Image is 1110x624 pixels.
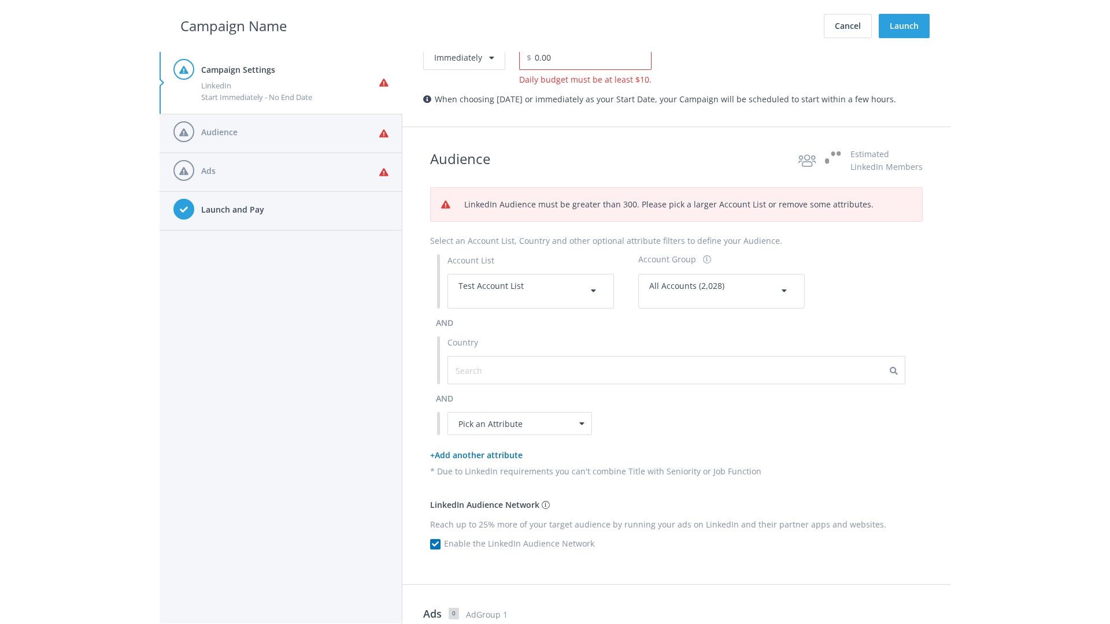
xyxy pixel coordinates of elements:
[456,364,559,377] input: Search
[824,14,872,38] button: Cancel
[430,450,523,460] a: + Add another attribute
[430,465,923,478] p: * Due to LinkedIn requirements you can't combine Title with Seniority or Job Function
[436,393,453,404] span: and
[519,73,652,86] span: Daily budget must be at least $10.
[423,93,930,106] div: When choosing [DATE] or immediately as your Start Date, your Campaign will be scheduled to start ...
[430,148,490,173] h2: Audience
[879,14,930,38] button: Launch
[29,8,53,18] span: Help
[449,608,459,619] span: 0
[447,254,494,267] label: Account List
[436,317,453,328] span: and
[423,606,442,622] h3: Ads
[850,148,923,173] div: Estimated LinkedIn Members
[430,499,923,511] h4: LinkedIn Audience Network
[466,608,930,621] span: AdGroup 1
[447,412,592,435] div: Pick an Attribute
[201,126,379,139] h4: Audience
[458,280,603,303] div: Test Account List
[423,46,505,70] button: Immediately
[649,280,794,303] div: All Accounts (2,028)
[638,253,696,266] div: Account Group
[447,537,594,550] label: Enable the LinkedIn Audience Network
[201,203,388,216] h4: Launch and Pay
[430,235,782,247] label: Select an Account List, Country and other optional attribute filters to define your Audience.
[447,336,478,349] label: Country
[201,165,379,177] h4: Ads
[180,15,287,37] h2: Campaign Name
[201,91,379,103] div: Start Immediately - No End Date
[430,518,923,531] p: Reach up to 25% more of your target audience by running your ads on LinkedIn and their partner ap...
[649,280,724,291] span: All Accounts (2,028)
[458,280,524,291] span: Test Account List
[519,46,531,70] span: $
[201,80,379,91] div: LinkedIn
[201,64,379,76] h4: Campaign Settings
[464,199,874,210] span: LinkedIn Audience must be greater than 300. Please pick a larger Account List or remove some attr...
